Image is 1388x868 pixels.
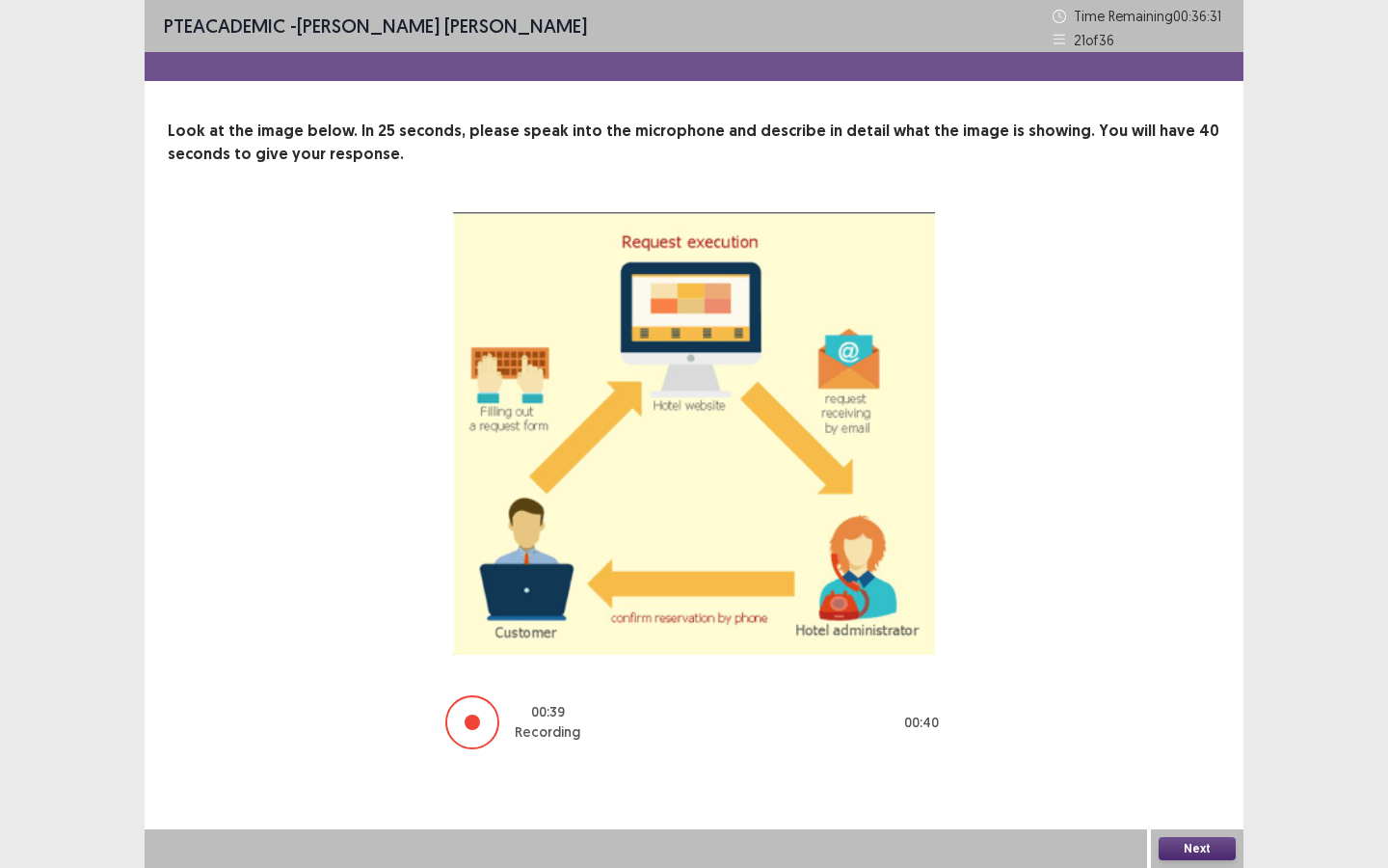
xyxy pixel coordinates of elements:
[1074,30,1114,50] p: 21 of 36
[453,212,935,655] img: image-description
[164,14,285,38] span: PTE academic
[1074,6,1224,26] p: Time Remaining 00 : 36 : 31
[168,120,1220,166] p: Look at the image below. In 25 seconds, please speak into the microphone and describe in detail w...
[164,12,587,41] p: - [PERSON_NAME] [PERSON_NAME]
[515,722,580,743] p: Recording
[1159,837,1236,860] button: Next
[904,713,939,733] p: 00 : 40
[531,702,565,722] p: 00 : 39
